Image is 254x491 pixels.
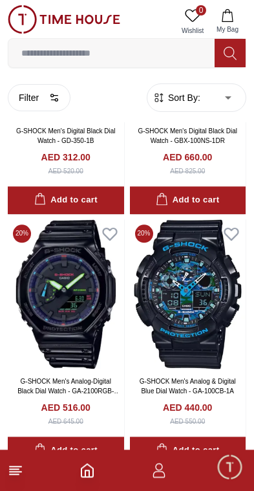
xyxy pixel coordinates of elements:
[209,5,246,38] button: My Bag
[211,25,244,34] span: My Bag
[8,437,124,464] button: Add to cart
[170,417,205,426] div: AED 550.00
[8,83,70,111] button: Filter
[8,219,124,369] img: G-SHOCK Men's Analog-Digital Black Dial Watch - GA-2100RGB-1ADR
[163,401,212,414] h4: AED 440.00
[140,378,236,395] a: G-SHOCK Men's Analog & Digital Blue Dial Watch - GA-100CB-1A
[34,193,98,208] div: Add to cart
[165,91,200,104] span: Sort By:
[41,401,90,414] h4: AED 516.00
[170,166,205,176] div: AED 825.00
[216,453,244,481] div: Chat Widget
[156,443,219,458] div: Add to cart
[153,91,200,104] button: Sort By:
[130,186,246,214] button: Add to cart
[79,463,95,478] a: Home
[13,224,31,243] span: 20 %
[138,127,237,144] a: G-SHOCK Men's Digital Black Dial Watch - GBX-100NS-1DR
[163,151,212,164] h4: AED 660.00
[130,219,246,369] img: G-SHOCK Men's Analog & Digital Blue Dial Watch - GA-100CB-1A
[41,151,90,164] h4: AED 312.00
[176,5,209,38] a: 0Wishlist
[176,26,209,36] span: Wishlist
[135,224,153,243] span: 20 %
[156,193,219,208] div: Add to cart
[48,417,83,426] div: AED 645.00
[17,378,120,404] a: G-SHOCK Men's Analog-Digital Black Dial Watch - GA-2100RGB-1ADR
[196,5,206,16] span: 0
[16,127,116,144] a: G-SHOCK Men's Digital Black Dial Watch - GD-350-1B
[48,166,83,176] div: AED 520.00
[8,186,124,214] button: Add to cart
[34,443,98,458] div: Add to cart
[8,5,120,34] img: ...
[130,437,246,464] button: Add to cart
